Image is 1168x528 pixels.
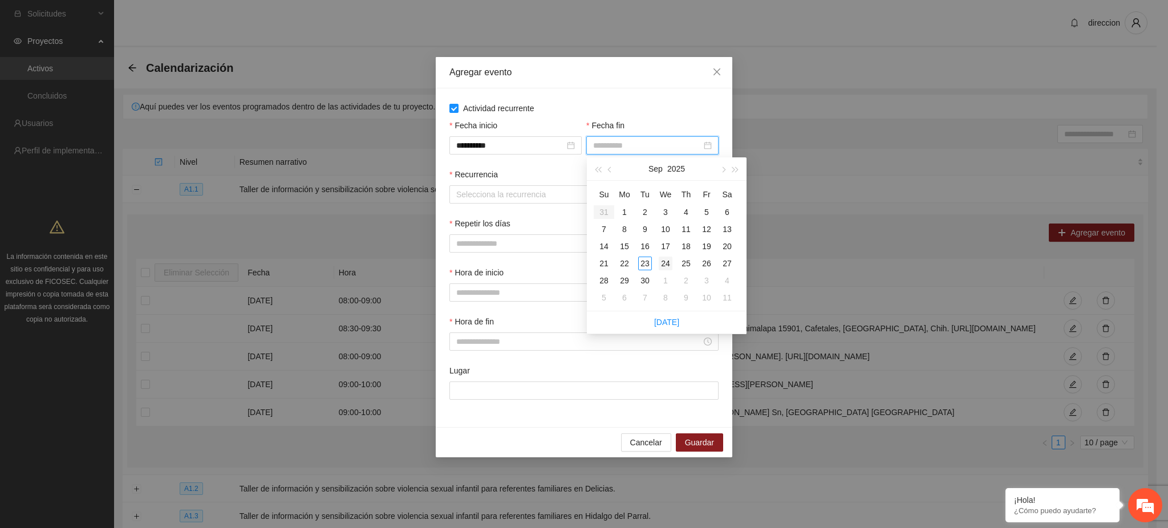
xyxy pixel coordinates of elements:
[720,239,734,253] div: 20
[456,335,701,348] input: Hora de fin
[618,257,631,270] div: 22
[618,239,631,253] div: 15
[696,272,717,289] td: 2025-10-03
[720,291,734,304] div: 11
[594,238,614,255] td: 2025-09-14
[614,289,635,306] td: 2025-10-06
[659,239,672,253] div: 17
[614,221,635,238] td: 2025-09-08
[618,274,631,287] div: 29
[635,272,655,289] td: 2025-09-30
[6,311,217,351] textarea: Escriba su mensaje y pulse “Intro”
[594,272,614,289] td: 2025-09-28
[676,272,696,289] td: 2025-10-02
[720,274,734,287] div: 4
[593,139,701,152] input: Fecha fin
[635,204,655,221] td: 2025-09-02
[459,102,539,115] span: Actividad recurrente
[614,272,635,289] td: 2025-09-29
[679,222,693,236] div: 11
[655,204,676,221] td: 2025-09-03
[676,221,696,238] td: 2025-09-11
[696,185,717,204] th: Fr
[594,255,614,272] td: 2025-09-21
[654,318,679,327] a: [DATE]
[655,221,676,238] td: 2025-09-10
[701,57,732,88] button: Close
[1014,506,1111,515] p: ¿Cómo puedo ayudarte?
[696,238,717,255] td: 2025-09-19
[597,291,611,304] div: 5
[700,274,713,287] div: 3
[586,119,624,132] label: Fecha fin
[655,255,676,272] td: 2025-09-24
[638,222,652,236] div: 9
[659,274,672,287] div: 1
[655,185,676,204] th: We
[655,289,676,306] td: 2025-10-08
[597,222,611,236] div: 7
[59,58,192,73] div: Chatee con nosotros ahora
[717,255,737,272] td: 2025-09-27
[635,255,655,272] td: 2025-09-23
[679,274,693,287] div: 2
[679,205,693,219] div: 4
[676,204,696,221] td: 2025-09-04
[720,205,734,219] div: 6
[676,289,696,306] td: 2025-10-09
[621,433,671,452] button: Cancelar
[456,286,701,299] input: Hora de inicio
[449,381,719,400] input: Lugar
[667,157,685,180] button: 2025
[449,266,504,279] label: Hora de inicio
[635,185,655,204] th: Tu
[187,6,214,33] div: Minimizar ventana de chat en vivo
[679,239,693,253] div: 18
[449,364,470,377] label: Lugar
[659,205,672,219] div: 3
[597,257,611,270] div: 21
[655,238,676,255] td: 2025-09-17
[638,257,652,270] div: 23
[696,289,717,306] td: 2025-10-10
[635,221,655,238] td: 2025-09-09
[676,255,696,272] td: 2025-09-25
[676,433,723,452] button: Guardar
[712,67,721,76] span: close
[449,315,494,328] label: Hora de fin
[614,238,635,255] td: 2025-09-15
[618,205,631,219] div: 1
[696,221,717,238] td: 2025-09-12
[635,289,655,306] td: 2025-10-07
[696,255,717,272] td: 2025-09-26
[659,222,672,236] div: 10
[717,289,737,306] td: 2025-10-11
[717,238,737,255] td: 2025-09-20
[659,291,672,304] div: 8
[456,139,565,152] input: Fecha inicio
[450,235,718,252] input: Repetir los días
[614,255,635,272] td: 2025-09-22
[597,274,611,287] div: 28
[66,152,157,267] span: Estamos en línea.
[700,257,713,270] div: 26
[638,239,652,253] div: 16
[449,168,498,181] label: Recurrencia
[679,291,693,304] div: 9
[614,204,635,221] td: 2025-09-01
[696,204,717,221] td: 2025-09-05
[1014,495,1111,505] div: ¡Hola!
[635,238,655,255] td: 2025-09-16
[717,272,737,289] td: 2025-10-04
[685,436,714,449] span: Guardar
[717,204,737,221] td: 2025-09-06
[597,239,611,253] div: 14
[720,257,734,270] div: 27
[638,291,652,304] div: 7
[618,291,631,304] div: 6
[679,257,693,270] div: 25
[638,205,652,219] div: 2
[720,222,734,236] div: 13
[700,222,713,236] div: 12
[717,185,737,204] th: Sa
